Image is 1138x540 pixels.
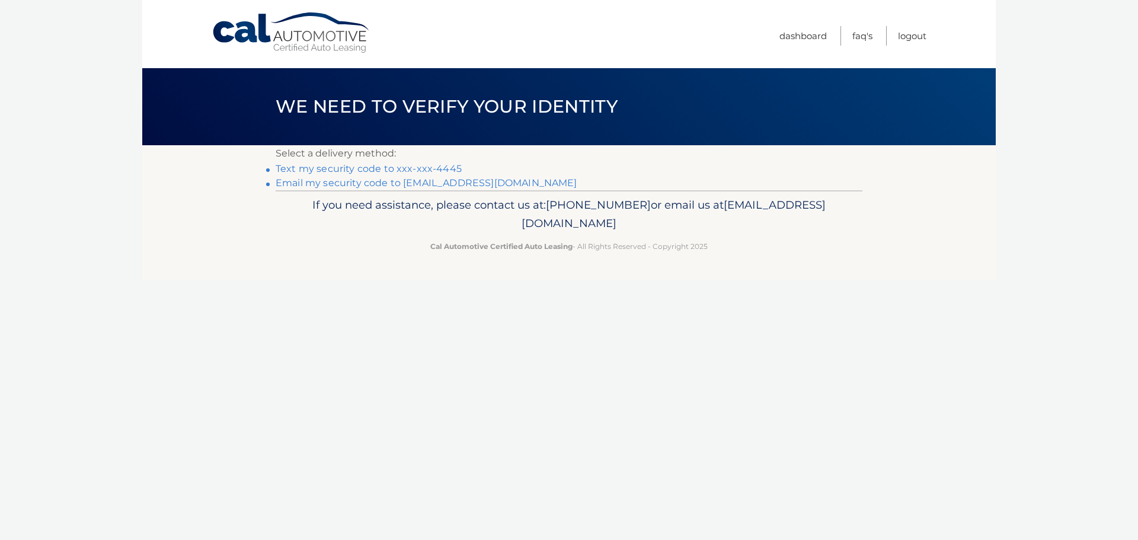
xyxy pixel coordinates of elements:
a: Cal Automotive [212,12,372,54]
a: Email my security code to [EMAIL_ADDRESS][DOMAIN_NAME] [276,177,577,188]
p: If you need assistance, please contact us at: or email us at [283,196,855,234]
strong: Cal Automotive Certified Auto Leasing [430,242,573,251]
a: Logout [898,26,926,46]
p: - All Rights Reserved - Copyright 2025 [283,240,855,253]
span: We need to verify your identity [276,95,618,117]
a: Dashboard [779,26,827,46]
a: FAQ's [852,26,872,46]
p: Select a delivery method: [276,145,862,162]
span: [PHONE_NUMBER] [546,198,651,212]
a: Text my security code to xxx-xxx-4445 [276,163,462,174]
